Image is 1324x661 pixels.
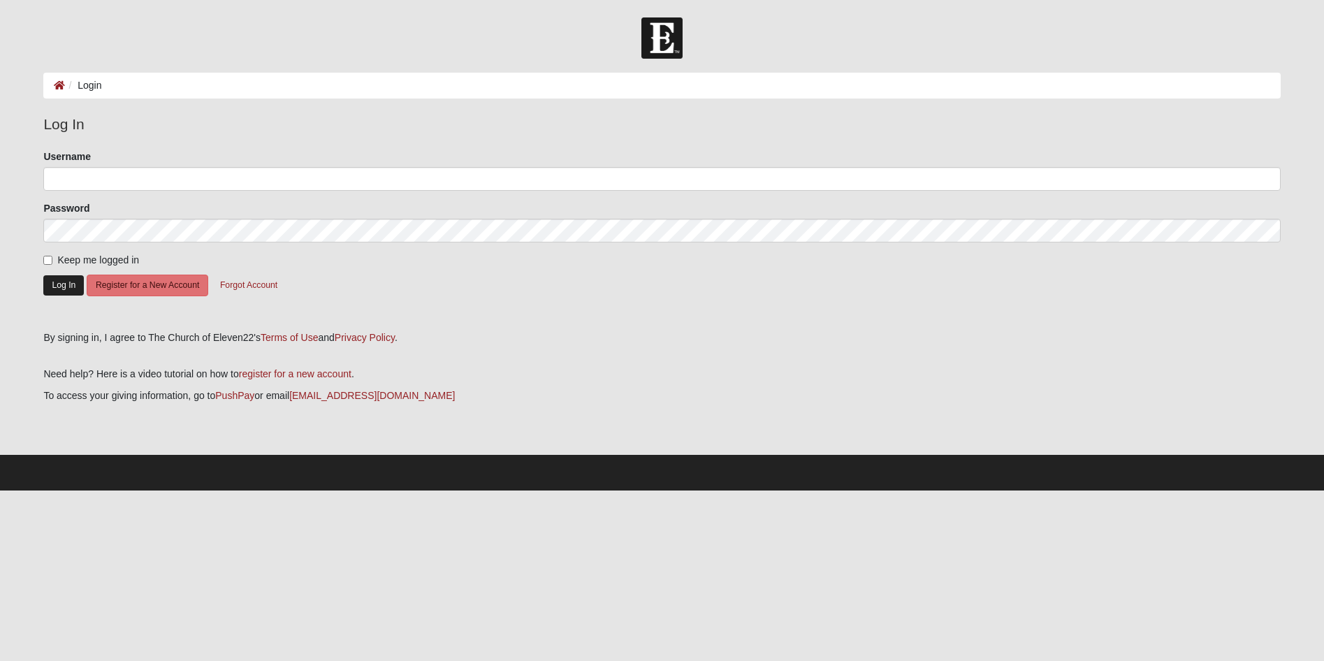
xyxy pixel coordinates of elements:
p: To access your giving information, go to or email [43,388,1280,403]
li: Login [65,78,101,93]
a: register for a new account [239,368,351,379]
button: Register for a New Account [87,275,208,296]
button: Log In [43,275,84,296]
div: By signing in, I agree to The Church of Eleven22's and . [43,330,1280,345]
legend: Log In [43,113,1280,136]
p: Need help? Here is a video tutorial on how to . [43,367,1280,382]
img: Church of Eleven22 Logo [641,17,683,59]
a: Terms of Use [261,332,318,343]
span: Keep me logged in [57,254,139,266]
a: Privacy Policy [335,332,395,343]
label: Username [43,150,91,164]
label: Password [43,201,89,215]
a: PushPay [215,390,254,401]
button: Forgot Account [211,275,286,296]
input: Keep me logged in [43,256,52,265]
a: [EMAIL_ADDRESS][DOMAIN_NAME] [289,390,455,401]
